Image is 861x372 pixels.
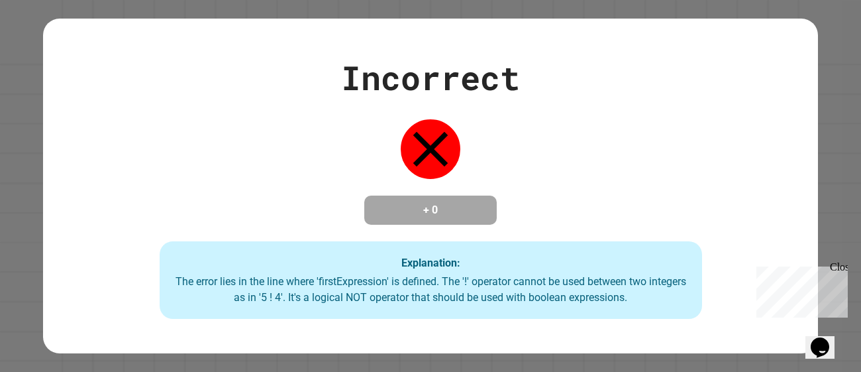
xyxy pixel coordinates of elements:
div: Chat with us now!Close [5,5,91,84]
strong: Explanation: [401,256,460,269]
div: The error lies in the line where 'firstExpression' is defined. The '!' operator cannot be used be... [173,274,689,306]
iframe: chat widget [751,261,848,318]
h4: + 0 [378,202,483,218]
div: Incorrect [341,53,520,103]
iframe: chat widget [805,319,848,359]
